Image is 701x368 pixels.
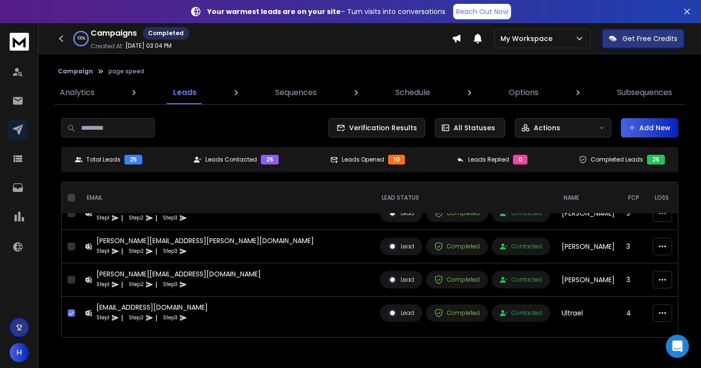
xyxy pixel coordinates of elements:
[591,156,643,164] p: Completed Leads
[60,87,94,98] p: Analytics
[620,297,647,330] td: 4
[155,246,157,256] p: |
[58,68,93,75] button: Campaign
[456,7,508,16] p: Reach Out Now
[96,302,208,312] div: [EMAIL_ADDRESS][DOMAIN_NAME]
[129,213,144,223] p: Step 2
[10,33,29,51] img: logo
[434,275,480,284] div: Completed
[121,313,123,323] p: |
[270,81,323,104] a: Sequences
[388,155,405,164] div: 10
[163,280,177,289] p: Step 3
[96,246,109,256] p: Step 1
[388,275,414,284] div: Lead
[91,42,123,50] p: Created At:
[96,280,109,289] p: Step 1
[503,81,544,104] a: Options
[205,156,257,164] p: Leads Contacted
[173,87,197,98] p: Leads
[345,123,417,133] span: Verification Results
[666,335,689,358] div: Open Intercom Messenger
[434,242,480,251] div: Completed
[454,123,495,133] p: All Statuses
[556,263,620,297] td: [PERSON_NAME]
[556,182,620,214] th: NAME
[556,297,620,330] td: Ultrael
[395,87,430,98] p: Schedule
[10,343,29,362] button: H
[453,4,511,19] a: Reach Out Now
[96,269,261,279] div: [PERSON_NAME][EMAIL_ADDRESS][DOMAIN_NAME]
[77,36,85,41] p: 100 %
[513,155,527,164] div: 0
[121,213,123,223] p: |
[390,81,436,104] a: Schedule
[124,155,142,164] div: 25
[647,182,676,214] th: loss
[534,123,560,133] p: Actions
[647,155,665,164] div: 25
[163,246,177,256] p: Step 3
[621,118,678,137] button: Add New
[155,280,157,289] p: |
[388,242,414,251] div: Lead
[500,309,542,317] div: Contacted
[500,243,542,250] div: Contacted
[129,313,144,323] p: Step 2
[434,309,480,317] div: Completed
[374,182,556,214] th: LEAD STATUS
[620,230,647,263] td: 3
[328,118,425,137] button: Verification Results
[602,29,684,48] button: Get Free Credits
[96,236,314,245] div: [PERSON_NAME][EMAIL_ADDRESS][PERSON_NAME][DOMAIN_NAME]
[261,155,279,164] div: 25
[509,87,539,98] p: Options
[79,182,374,214] th: EMAIL
[125,42,172,50] p: [DATE] 03:04 PM
[620,263,647,297] td: 3
[500,276,542,284] div: Contacted
[121,280,123,289] p: |
[207,7,445,16] p: – Turn visits into conversations
[143,27,189,40] div: Completed
[129,246,144,256] p: Step 2
[86,156,121,164] p: Total Leads
[155,313,157,323] p: |
[611,81,678,104] a: Subsequences
[342,156,384,164] p: Leads Opened
[163,213,177,223] p: Step 3
[622,34,677,43] p: Get Free Credits
[54,81,100,104] a: Analytics
[155,213,157,223] p: |
[91,27,137,39] h1: Campaigns
[96,213,109,223] p: Step 1
[275,87,317,98] p: Sequences
[163,313,177,323] p: Step 3
[129,280,144,289] p: Step 2
[108,68,144,75] p: page speed
[468,156,509,164] p: Leads Replied
[388,309,414,317] div: Lead
[620,182,647,214] th: fcp
[556,230,620,263] td: [PERSON_NAME]
[207,7,341,16] strong: Your warmest leads are on your site
[617,87,672,98] p: Subsequences
[121,246,123,256] p: |
[96,313,109,323] p: Step 1
[167,81,202,104] a: Leads
[500,34,556,43] p: My Workspace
